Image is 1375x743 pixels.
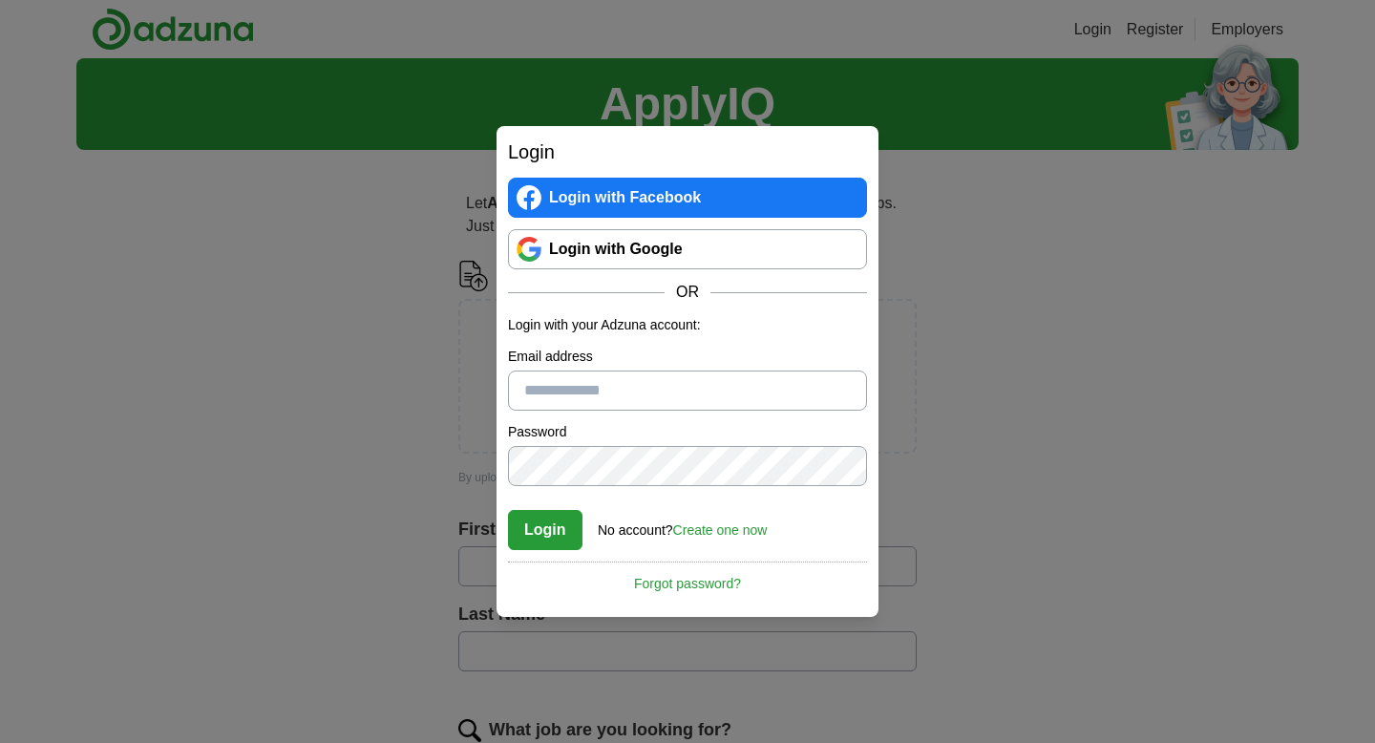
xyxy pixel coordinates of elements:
a: Forgot password? [508,562,867,594]
span: OR [665,281,710,304]
a: Create one now [673,522,768,538]
h2: Login [508,138,867,166]
p: Login with your Adzuna account: [508,315,867,335]
div: No account? [598,509,767,541]
label: Password [508,422,867,442]
label: Email address [508,347,867,367]
a: Login with Google [508,229,867,269]
button: Login [508,510,582,550]
a: Login with Facebook [508,178,867,218]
